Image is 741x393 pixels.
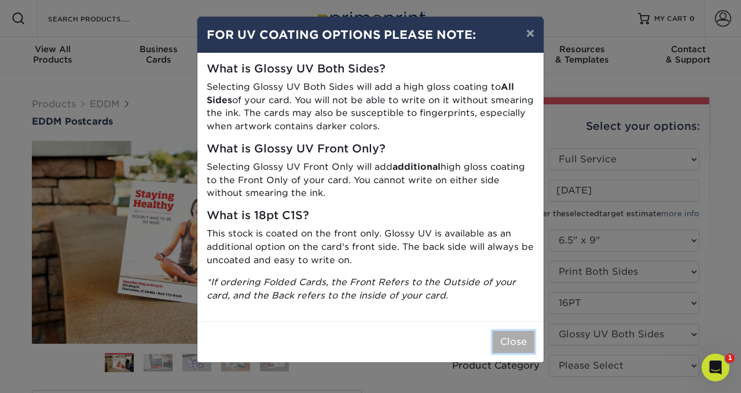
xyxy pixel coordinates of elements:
p: Selecting Glossy UV Front Only will add high gloss coating to the Front Only of your card. You ca... [207,161,534,200]
p: This stock is coated on the front only. Glossy UV is available as an additional option on the car... [207,227,534,267]
strong: additional [392,161,441,172]
strong: All Sides [207,81,514,105]
p: Selecting Glossy UV Both Sides will add a high gloss coating to of your card. You will not be abl... [207,81,534,133]
h4: FOR UV COATING OPTIONS PLEASE NOTE: [207,26,534,43]
span: 1 [725,354,735,363]
h5: What is Glossy UV Both Sides? [207,63,534,76]
button: × [517,17,544,49]
h5: What is Glossy UV Front Only? [207,143,534,156]
h5: What is 18pt C1S? [207,209,534,223]
i: *If ordering Folded Cards, the Front Refers to the Outside of your card, and the Back refers to t... [207,276,516,301]
iframe: Intercom live chat [702,354,729,381]
button: Close [493,331,534,353]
